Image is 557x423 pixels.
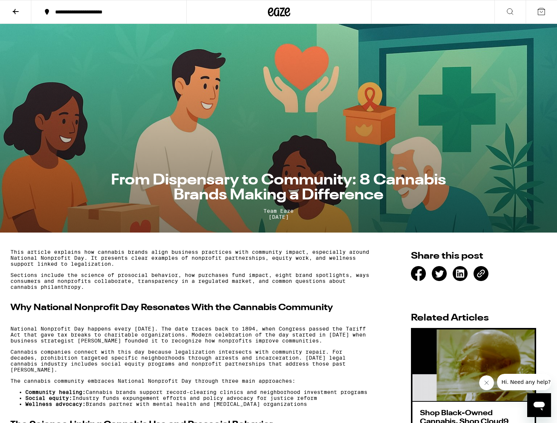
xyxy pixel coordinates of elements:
[10,249,372,267] p: This article explains how cannabis brands align business practices with community impact, especia...
[25,389,372,395] li: Cannabis brands support record-clearing clinics and neighborhood investment programs
[10,303,333,312] strong: Why National Nonprofit Day Resonates With the Cannabis Community
[10,272,372,290] p: Sections include the science of prosocial behavior, how purchases fund impact, eight brand spotli...
[10,326,372,344] p: National Nonprofit Day happens every [DATE]. The date traces back to 1894, when Congress passed t...
[479,375,494,390] iframe: Close message
[25,401,372,407] li: Brands partner with mental health and [MEDICAL_DATA] organizations
[10,378,372,384] p: The cannabis community embraces National Nonprofit Day through three main approaches:
[92,208,465,214] span: Team Eaze
[10,349,372,373] p: Cannabis companies connect with this day because legalization intersects with community repair. F...
[25,401,86,407] strong: Wellness advocacy:
[411,313,536,323] h2: Related Articles
[25,389,86,395] strong: Community healing:
[474,266,488,281] div: [URL][DOMAIN_NAME]
[497,374,551,390] iframe: Message from company
[527,393,551,417] iframe: Button to launch messaging window
[25,395,72,401] strong: Social equity:
[411,252,536,261] h2: Share this post
[92,214,465,220] span: [DATE]
[25,395,372,401] li: Industry funds expungement efforts and policy advocacy for justice reform
[92,173,465,203] h1: From Dispensary to Community: 8 Cannabis Brands Making a Difference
